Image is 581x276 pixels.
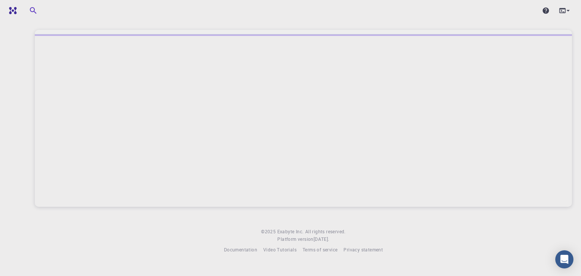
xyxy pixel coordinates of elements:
span: All rights reserved. [305,228,346,236]
a: [DATE]. [314,236,329,243]
img: logo [6,7,17,14]
a: Documentation [224,246,257,254]
a: Exabyte Inc. [277,228,304,236]
span: Privacy statement [343,247,383,253]
span: Video Tutorials [263,247,297,253]
a: Terms of service [303,246,337,254]
span: Exabyte Inc. [277,228,304,234]
span: [DATE] . [314,236,329,242]
span: Terms of service [303,247,337,253]
a: Video Tutorials [263,246,297,254]
span: © 2025 [261,228,277,236]
a: Privacy statement [343,246,383,254]
span: Platform version [277,236,313,243]
span: Documentation [224,247,257,253]
div: Open Intercom Messenger [555,250,573,268]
